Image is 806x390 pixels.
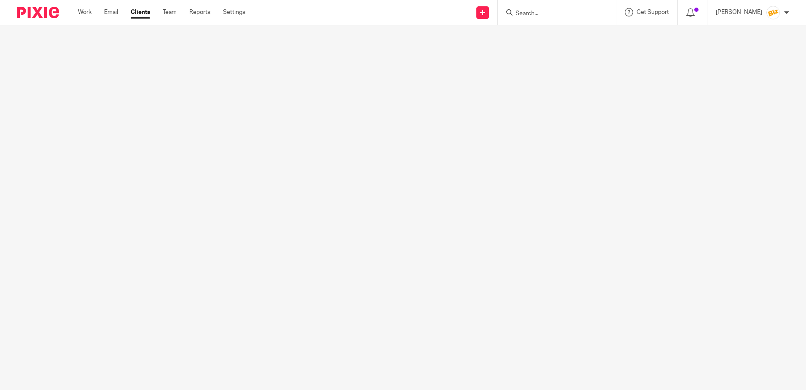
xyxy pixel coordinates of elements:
img: siteIcon.png [766,6,780,19]
input: Search [515,10,591,18]
a: Email [104,8,118,16]
p: [PERSON_NAME] [716,8,762,16]
a: Reports [189,8,210,16]
span: Get Support [637,9,669,15]
a: Clients [131,8,150,16]
a: Settings [223,8,245,16]
a: Team [163,8,177,16]
img: Pixie [17,7,59,18]
a: Work [78,8,91,16]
